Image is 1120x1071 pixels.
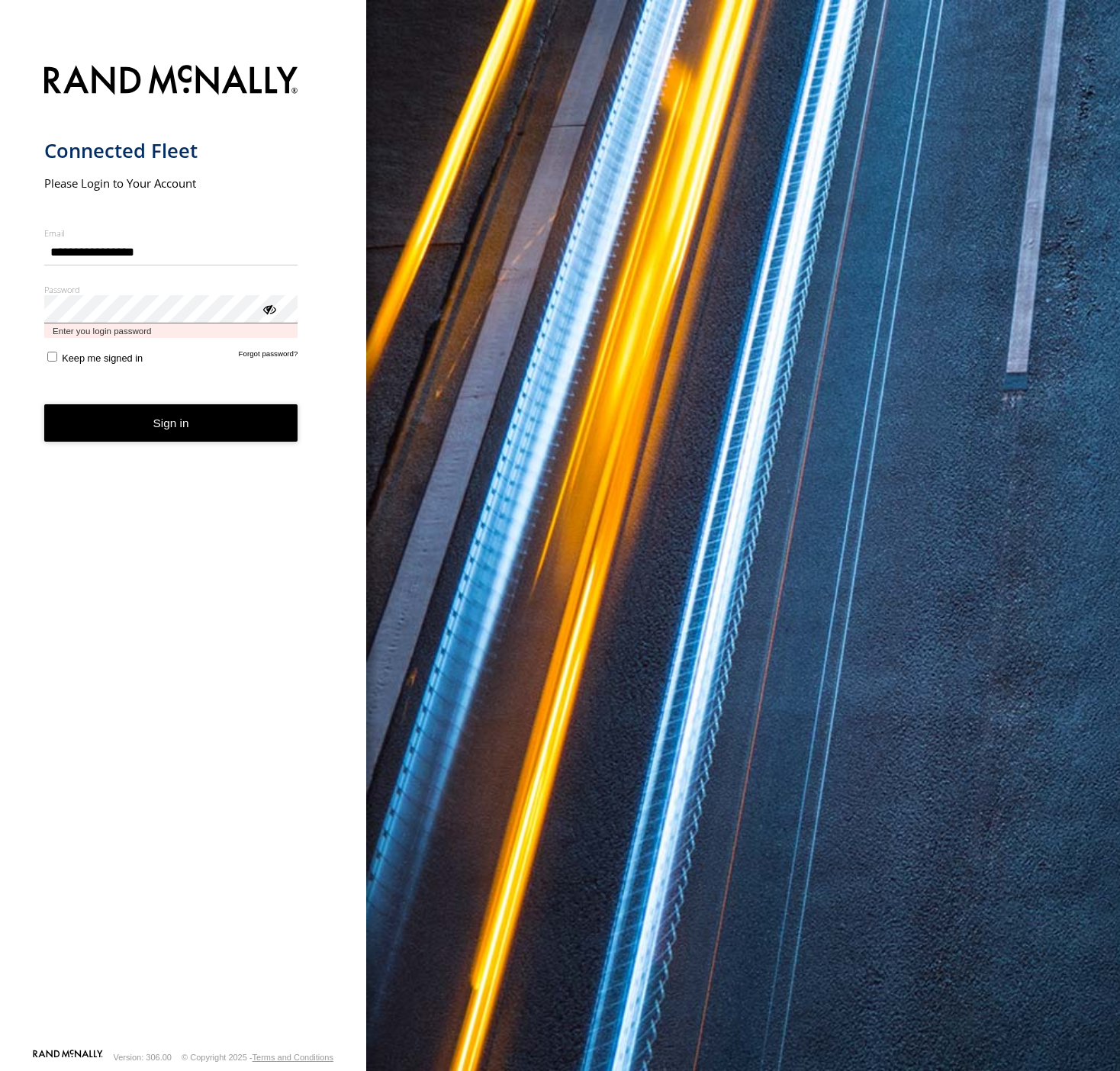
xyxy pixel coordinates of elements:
[114,1053,172,1062] div: Version: 306.00
[182,1053,333,1062] div: © Copyright 2025 -
[253,1053,333,1062] a: Terms and Conditions
[33,1050,103,1065] a: Visit our Website
[44,227,298,239] label: Email
[44,138,298,163] h1: Connected Fleet
[44,175,298,191] h2: Please Login to Your Account
[44,404,298,442] button: Sign in
[44,62,298,101] img: Rand McNally
[44,56,323,1048] form: main
[239,349,298,364] a: Forgot password?
[261,301,276,316] div: ViewPassword
[62,352,143,364] span: Keep me signed in
[44,323,298,338] span: Enter you login password
[44,284,298,295] label: Password
[47,352,57,362] input: Keep me signed in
